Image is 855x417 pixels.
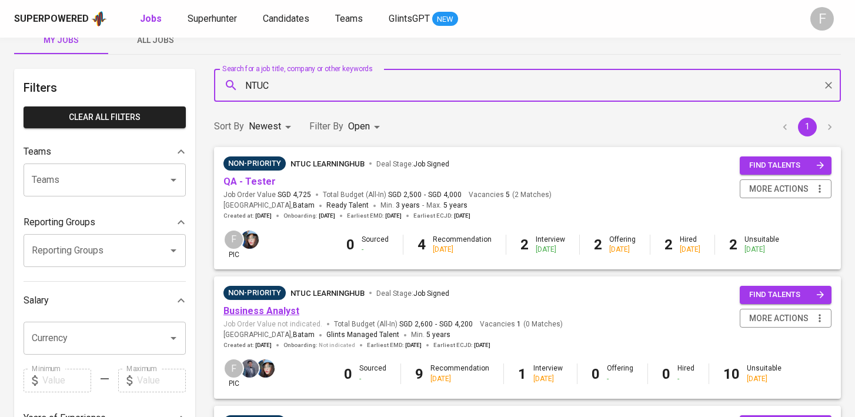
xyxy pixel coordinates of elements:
div: Recommendation [430,363,489,383]
span: Deal Stage : [376,289,449,298]
b: 2 [594,236,602,253]
p: Reporting Groups [24,215,95,229]
div: Interview [536,235,565,255]
b: 10 [723,366,740,382]
span: Candidates [263,13,309,24]
button: Open [165,330,182,346]
div: [DATE] [536,245,565,255]
div: Offering [607,363,633,383]
span: Earliest ECJD : [433,341,490,349]
span: 3 years [396,201,420,209]
span: [DATE] [454,212,470,220]
span: Ready Talent [326,201,369,209]
span: [GEOGRAPHIC_DATA] , [223,200,315,212]
div: [DATE] [680,245,700,255]
a: QA - Tester [223,176,276,187]
span: Superhunter [188,13,237,24]
button: Clear [820,77,837,94]
span: 1 [515,319,521,329]
b: 2 [664,236,673,253]
b: 2 [520,236,529,253]
span: NTUC LearningHub [290,289,365,298]
b: 9 [415,366,423,382]
div: Unsuitable [747,363,781,383]
p: Newest [249,119,281,134]
span: find talents [749,159,824,172]
span: find talents [749,288,824,302]
span: Job Order Value [223,190,311,200]
p: Teams [24,145,51,159]
div: Teams [24,140,186,164]
button: Open [165,242,182,259]
div: [DATE] [533,374,563,384]
span: Deal Stage : [376,160,449,168]
span: - [424,190,426,200]
input: Value [137,369,186,392]
div: pic [223,358,244,389]
div: [DATE] [744,245,779,255]
button: Clear All filters [24,106,186,128]
span: My Jobs [21,33,101,48]
span: Max. [426,201,467,209]
span: more actions [749,182,809,196]
span: Not indicated [319,341,355,349]
div: Reporting Groups [24,211,186,234]
span: Job Signed [413,289,449,298]
span: Created at : [223,212,272,220]
p: Filter By [309,119,343,134]
div: Recommendation [433,235,492,255]
div: Salary [24,289,186,312]
span: [DATE] [255,341,272,349]
span: Non-Priority [223,287,286,299]
span: Batam [293,200,315,212]
b: 0 [592,366,600,382]
div: Hired [680,235,700,255]
div: - [677,374,694,384]
span: Batam [293,329,315,341]
b: Jobs [140,13,162,24]
span: - [435,319,437,329]
div: - [607,374,633,384]
span: Job Signed [413,160,449,168]
span: [DATE] [405,341,422,349]
a: Candidates [263,12,312,26]
span: Earliest EMD : [367,341,422,349]
span: Open [348,121,370,132]
span: SGD 4,725 [278,190,311,200]
div: Open [348,116,384,138]
div: F [223,229,244,250]
div: F [223,358,244,379]
b: 4 [418,236,426,253]
b: 0 [662,366,670,382]
button: more actions [740,309,831,328]
div: Newest [249,116,295,138]
img: app logo [91,10,107,28]
h6: Filters [24,78,186,97]
div: - [359,374,386,384]
span: Vacancies ( 0 Matches ) [480,319,563,329]
span: Total Budget (All-In) [334,319,473,329]
span: Job Order Value not indicated. [223,319,322,329]
span: SGD 4,000 [428,190,462,200]
span: Onboarding : [283,341,355,349]
div: Pending Client’s Feedback [223,286,286,300]
span: GlintsGPT [389,13,430,24]
span: [DATE] [474,341,490,349]
div: Interview [533,363,563,383]
span: Teams [335,13,363,24]
div: Unsuitable [744,235,779,255]
b: 1 [518,366,526,382]
div: [DATE] [609,245,636,255]
span: SGD 2,500 [388,190,422,200]
div: Superpowered [14,12,89,26]
img: diazagista@glints.com [241,231,259,249]
div: [DATE] [747,374,781,384]
div: Sourced [359,363,386,383]
button: find talents [740,286,831,304]
span: SGD 4,200 [439,319,473,329]
span: Created at : [223,341,272,349]
b: 0 [346,236,355,253]
button: Open [165,172,182,188]
p: Sort By [214,119,244,134]
div: F [810,7,834,31]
